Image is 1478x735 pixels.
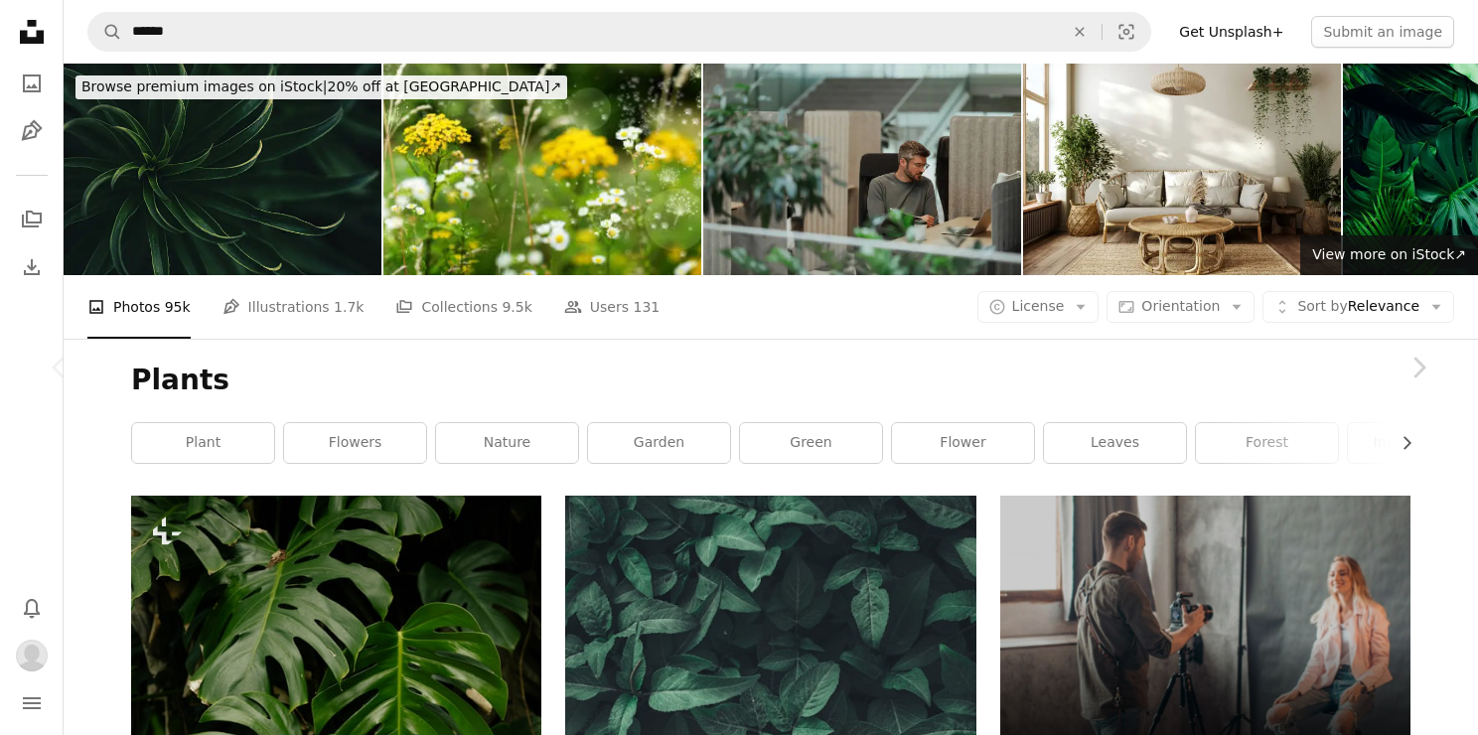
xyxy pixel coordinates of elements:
[222,275,365,339] a: Illustrations 1.7k
[12,636,52,675] button: Profile
[1300,235,1478,275] a: View more on iStock↗
[88,13,122,51] button: Search Unsplash
[1012,298,1065,314] span: License
[892,423,1034,463] a: flower
[1167,16,1295,48] a: Get Unsplash+
[1311,16,1454,48] button: Submit an image
[132,423,274,463] a: plant
[12,247,52,287] a: Download History
[436,423,578,463] a: nature
[64,64,579,111] a: Browse premium images on iStock|20% off at [GEOGRAPHIC_DATA]↗
[87,12,1151,52] form: Find visuals sitewide
[1058,13,1102,51] button: Clear
[1359,272,1478,463] a: Next
[12,111,52,151] a: Illustrations
[502,296,531,318] span: 9.5k
[81,78,327,94] span: Browse premium images on iStock |
[284,423,426,463] a: flowers
[1141,298,1220,314] span: Orientation
[1023,64,1341,275] img: Boho-Inspired Modern Scandinavian Interior With Wicker Furniture and Green Plants
[1196,423,1338,463] a: forest
[703,64,1021,275] img: Modern Businessman Working in Contemporary Office Space
[977,291,1100,323] button: License
[564,275,660,339] a: Users 131
[12,683,52,723] button: Menu
[12,64,52,103] a: Photos
[12,588,52,628] button: Notifications
[131,363,1410,398] h1: Plants
[1107,291,1255,323] button: Orientation
[588,423,730,463] a: garden
[64,64,381,275] img: Beautiful forest Leaf Background
[81,78,561,94] span: 20% off at [GEOGRAPHIC_DATA] ↗
[395,275,531,339] a: Collections 9.5k
[383,64,701,275] img: Particles of pollen in a wildflower meadow
[1297,297,1419,317] span: Relevance
[1262,291,1454,323] button: Sort byRelevance
[16,640,48,671] img: Avatar of user Olya Reshetneva
[334,296,364,318] span: 1.7k
[634,296,661,318] span: 131
[740,423,882,463] a: green
[1103,13,1150,51] button: Visual search
[1297,298,1347,314] span: Sort by
[1312,246,1466,262] span: View more on iStock ↗
[12,200,52,239] a: Collections
[1044,423,1186,463] a: leaves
